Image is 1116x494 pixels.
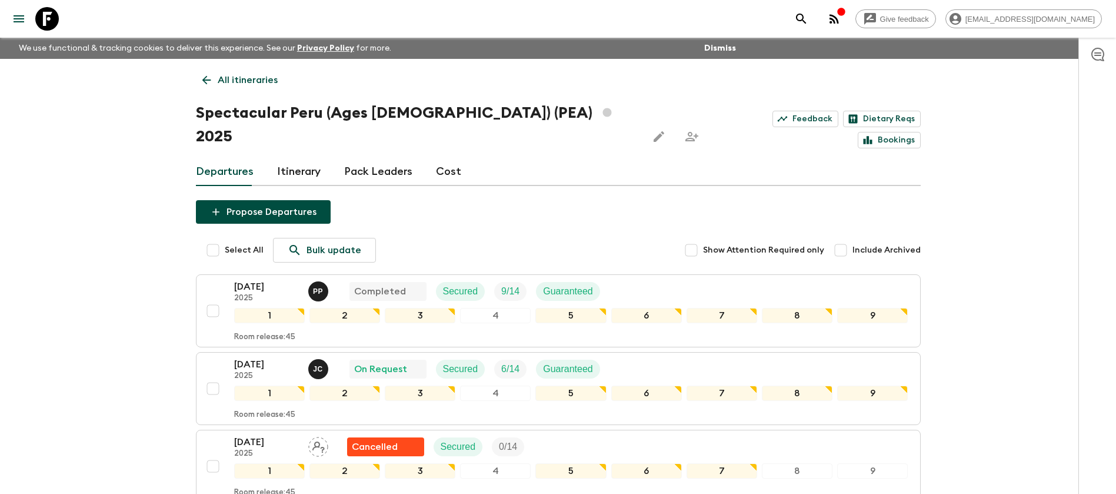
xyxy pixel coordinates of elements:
[647,125,671,148] button: Edit this itinerary
[352,440,398,454] p: Cancelled
[687,463,757,479] div: 7
[501,362,519,376] p: 6 / 14
[436,360,485,379] div: Secured
[234,372,299,381] p: 2025
[196,352,921,425] button: [DATE]2025Julio CamachoOn RequestSecuredTrip FillGuaranteed123456789Room release:45
[234,294,299,303] p: 2025
[234,280,299,294] p: [DATE]
[494,282,527,301] div: Trip Fill
[7,7,31,31] button: menu
[789,7,813,31] button: search adventures
[385,386,455,401] div: 3
[499,440,517,454] p: 0 / 14
[234,449,299,459] p: 2025
[196,158,254,186] a: Departures
[843,111,921,127] a: Dietary Reqs
[837,308,908,323] div: 9
[460,463,531,479] div: 4
[385,308,455,323] div: 3
[611,386,682,401] div: 6
[354,362,407,376] p: On Request
[196,200,331,224] button: Propose Departures
[535,386,606,401] div: 5
[234,386,305,401] div: 1
[837,463,908,479] div: 9
[234,463,305,479] div: 1
[945,9,1102,28] div: [EMAIL_ADDRESS][DOMAIN_NAME]
[308,359,331,379] button: JC
[874,15,935,24] span: Give feedback
[313,364,323,374] p: J C
[858,132,921,148] a: Bookings
[687,308,757,323] div: 7
[354,284,406,299] p: Completed
[460,386,531,401] div: 4
[14,38,396,59] p: We use functional & tracking cookies to deliver this experience. See our for more.
[434,437,483,456] div: Secured
[273,238,376,263] a: Bulk update
[837,386,908,401] div: 9
[277,158,321,186] a: Itinerary
[543,284,593,299] p: Guaranteed
[218,73,278,87] p: All itineraries
[436,158,461,186] a: Cost
[309,308,380,323] div: 2
[196,274,921,347] button: [DATE]2025Pabel PerezCompletedSecuredTrip FillGuaranteed123456789Room release:45
[443,284,478,299] p: Secured
[543,362,593,376] p: Guaranteed
[307,243,361,257] p: Bulk update
[680,125,704,148] span: Share this itinerary
[772,111,838,127] a: Feedback
[234,333,295,342] p: Room release: 45
[492,437,524,456] div: Trip Fill
[308,440,328,450] span: Assign pack leader
[234,435,299,449] p: [DATE]
[701,40,739,57] button: Dismiss
[703,244,824,256] span: Show Attention Required only
[501,284,519,299] p: 9 / 14
[460,308,531,323] div: 4
[234,308,305,323] div: 1
[347,437,424,456] div: Flash Pack cancellation
[309,386,380,401] div: 2
[855,9,936,28] a: Give feedback
[762,463,832,479] div: 8
[234,357,299,372] p: [DATE]
[611,308,682,323] div: 6
[852,244,921,256] span: Include Archived
[436,282,485,301] div: Secured
[959,15,1101,24] span: [EMAIL_ADDRESS][DOMAIN_NAME]
[441,440,476,454] p: Secured
[494,360,527,379] div: Trip Fill
[308,285,331,294] span: Pabel Perez
[762,308,832,323] div: 8
[196,68,284,92] a: All itineraries
[443,362,478,376] p: Secured
[687,386,757,401] div: 7
[611,463,682,479] div: 6
[309,463,380,479] div: 2
[234,410,295,420] p: Room release: 45
[308,363,331,372] span: Julio Camacho
[762,386,832,401] div: 8
[385,463,455,479] div: 3
[225,244,264,256] span: Select All
[196,101,638,148] h1: Spectacular Peru (Ages [DEMOGRAPHIC_DATA]) (PEA) 2025
[297,44,354,52] a: Privacy Policy
[535,308,606,323] div: 5
[535,463,606,479] div: 5
[344,158,412,186] a: Pack Leaders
